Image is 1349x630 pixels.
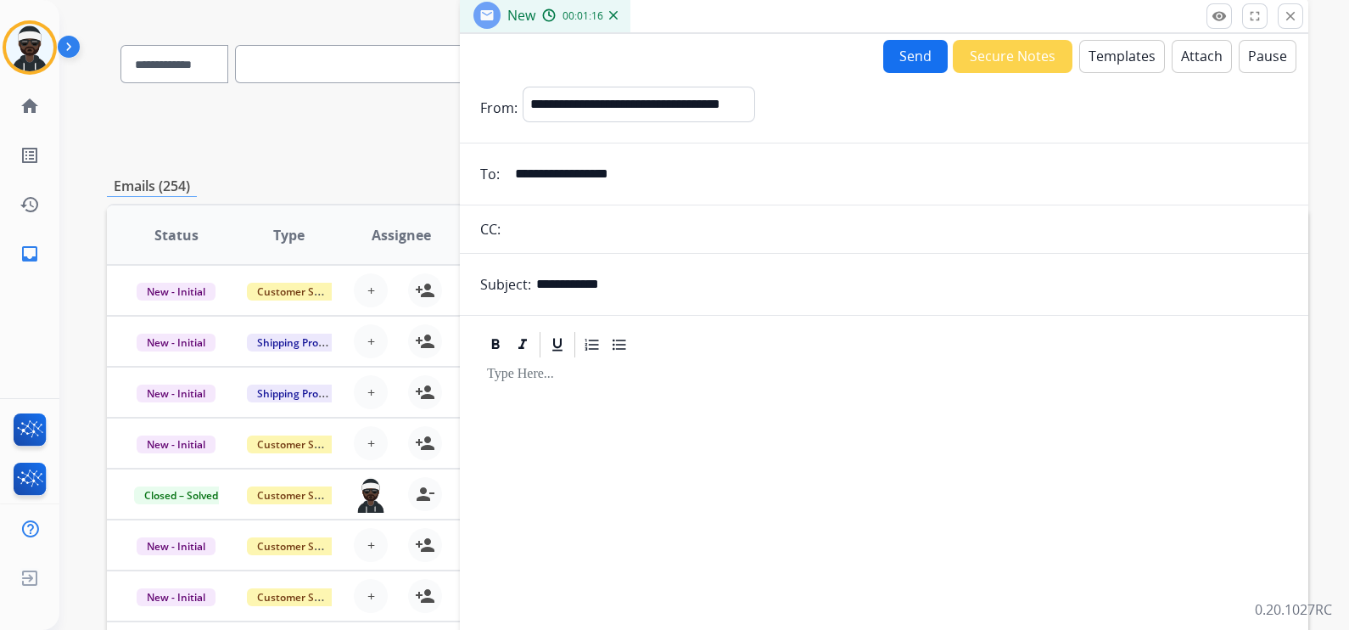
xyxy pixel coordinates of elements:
[415,382,435,402] mat-icon: person_add
[415,433,435,453] mat-icon: person_add
[354,426,388,460] button: +
[480,164,500,184] p: To:
[247,537,357,555] span: Customer Support
[1212,8,1227,24] mat-icon: remove_red_eye
[20,194,40,215] mat-icon: history
[607,332,632,357] div: Bullet List
[415,535,435,555] mat-icon: person_add
[510,332,535,357] div: Italic
[137,283,216,301] span: New - Initial
[134,487,228,504] span: Closed – Solved
[1079,40,1165,73] button: Templates
[367,280,375,301] span: +
[545,332,570,357] div: Underline
[247,436,357,453] span: Customer Support
[480,274,531,295] p: Subject:
[415,484,435,504] mat-icon: person_remove
[415,331,435,352] mat-icon: person_add
[20,244,40,264] mat-icon: inbox
[563,9,603,23] span: 00:01:16
[354,273,388,307] button: +
[247,385,363,402] span: Shipping Protection
[415,586,435,606] mat-icon: person_add
[367,535,375,555] span: +
[953,40,1072,73] button: Secure Notes
[20,96,40,116] mat-icon: home
[354,477,388,513] img: agent-avatar
[247,588,357,606] span: Customer Support
[579,332,605,357] div: Ordered List
[137,436,216,453] span: New - Initial
[137,385,216,402] span: New - Initial
[1283,8,1298,24] mat-icon: close
[367,382,375,402] span: +
[20,145,40,166] mat-icon: list_alt
[367,433,375,453] span: +
[247,283,357,301] span: Customer Support
[480,98,518,118] p: From:
[247,487,357,504] span: Customer Support
[367,586,375,606] span: +
[137,588,216,606] span: New - Initial
[372,225,431,245] span: Assignee
[415,280,435,301] mat-icon: person_add
[483,332,508,357] div: Bold
[107,176,197,197] p: Emails (254)
[137,334,216,352] span: New - Initial
[1172,40,1232,73] button: Attach
[883,40,948,73] button: Send
[354,528,388,562] button: +
[1255,599,1332,620] p: 0.20.1027RC
[354,324,388,358] button: +
[1239,40,1296,73] button: Pause
[367,331,375,352] span: +
[1247,8,1262,24] mat-icon: fullscreen
[480,219,501,239] p: CC:
[137,537,216,555] span: New - Initial
[354,375,388,409] button: +
[273,225,305,245] span: Type
[154,225,199,245] span: Status
[247,334,363,352] span: Shipping Protection
[507,6,535,25] span: New
[354,579,388,613] button: +
[6,24,53,71] img: avatar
